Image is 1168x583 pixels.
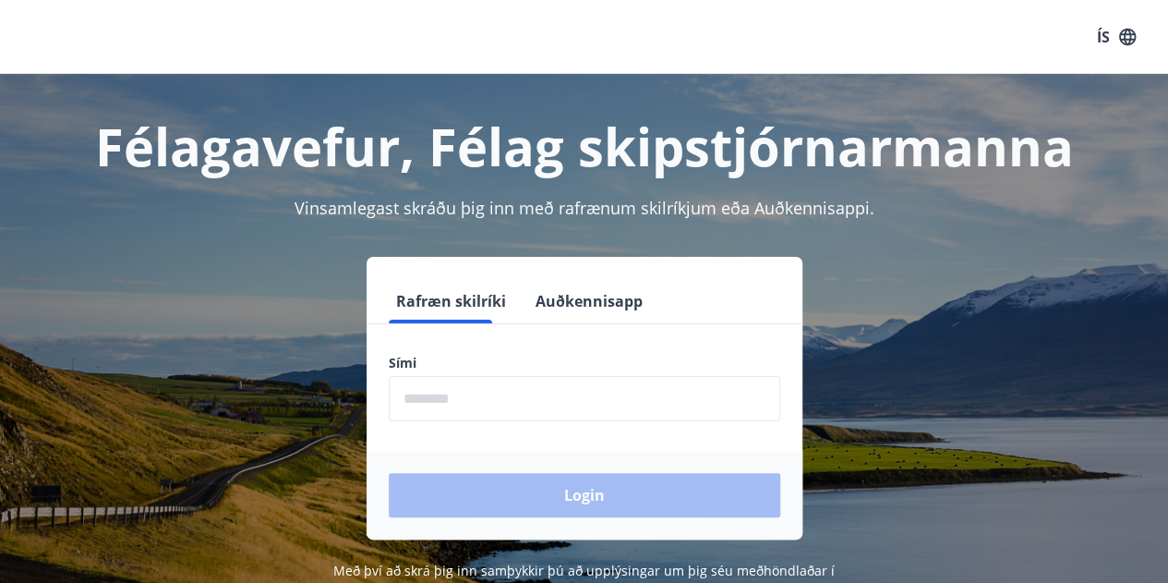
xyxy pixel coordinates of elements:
[1087,20,1146,54] button: ÍS
[295,197,874,219] span: Vinsamlegast skráðu þig inn með rafrænum skilríkjum eða Auðkennisappi.
[22,111,1146,181] h1: Félagavefur, Félag skipstjórnarmanna
[389,354,780,372] label: Sími
[528,279,650,323] button: Auðkennisapp
[389,279,513,323] button: Rafræn skilríki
